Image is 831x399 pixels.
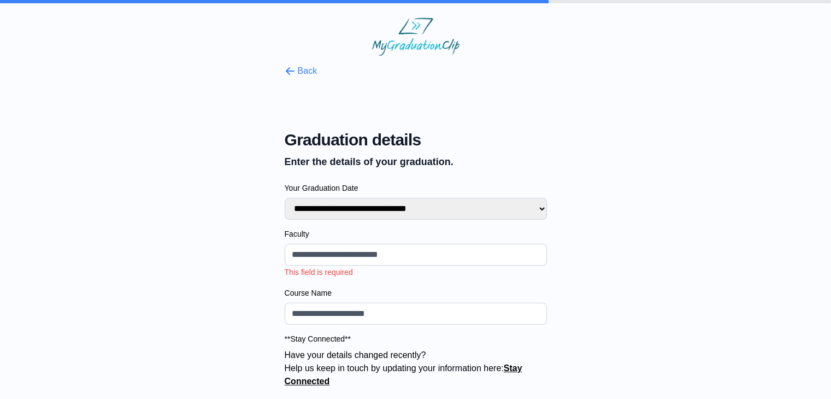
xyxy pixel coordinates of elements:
p: Have your details changed recently? Help us keep in touch by updating your information here: [285,349,547,388]
label: Your Graduation Date [285,183,547,193]
img: MyGraduationClip [372,17,459,56]
a: Stay Connected [285,363,522,386]
p: Enter the details of your graduation. [285,154,547,169]
label: Faculty [285,228,547,239]
label: Course Name [285,287,547,298]
span: This field is required [285,268,353,277]
button: Back [285,64,317,78]
span: Graduation details [285,130,547,150]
